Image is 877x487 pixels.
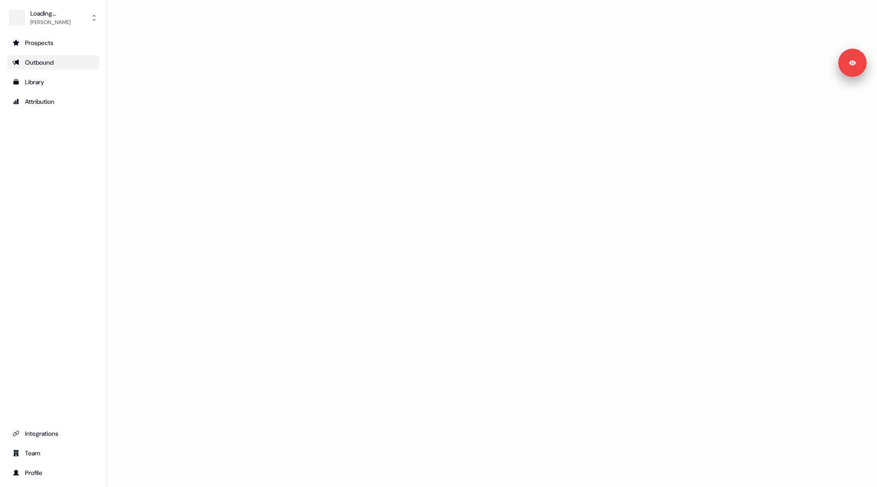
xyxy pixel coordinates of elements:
[7,426,99,441] a: Go to integrations
[7,75,99,89] a: Go to templates
[12,429,94,438] div: Integrations
[12,58,94,67] div: Outbound
[30,9,70,18] div: Loading...
[7,446,99,460] a: Go to team
[12,97,94,106] div: Attribution
[30,18,70,27] div: [PERSON_NAME]
[7,55,99,70] a: Go to outbound experience
[7,36,99,50] a: Go to prospects
[7,94,99,109] a: Go to attribution
[7,466,99,480] a: Go to profile
[12,78,94,86] div: Library
[12,468,94,477] div: Profile
[7,7,99,29] button: Loading...[PERSON_NAME]
[12,38,94,47] div: Prospects
[12,449,94,458] div: Team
